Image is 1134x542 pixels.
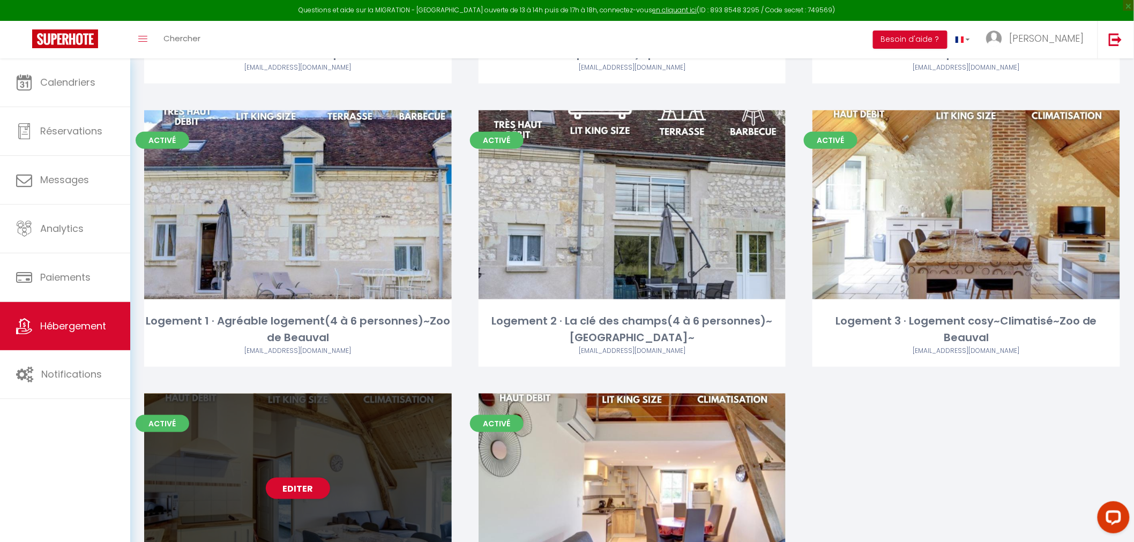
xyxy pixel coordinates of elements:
[986,31,1002,47] img: ...
[812,313,1120,347] div: Logement 3 · Logement cosy~Climatisé~Zoo de Beauval
[163,33,200,44] span: Chercher
[40,270,91,284] span: Paiements
[653,5,697,14] a: en cliquant ici
[1009,32,1084,45] span: [PERSON_NAME]
[144,346,452,356] div: Airbnb
[41,367,102,381] span: Notifications
[40,222,84,235] span: Analytics
[934,194,998,215] a: Editer
[155,21,208,58] a: Chercher
[1089,497,1134,542] iframe: LiveChat chat widget
[136,132,189,149] span: Activé
[40,76,95,89] span: Calendriers
[136,415,189,432] span: Activé
[144,313,452,347] div: Logement 1 · Agréable logement(4 à 6 personnes)~Zoo de Beauval
[266,478,330,499] a: Editer
[804,132,857,149] span: Activé
[479,346,786,356] div: Airbnb
[266,194,330,215] a: Editer
[470,132,524,149] span: Activé
[40,173,89,186] span: Messages
[40,124,102,138] span: Réservations
[600,194,664,215] a: Editer
[479,313,786,347] div: Logement 2 · La clé des champs(4 à 6 personnes)~[GEOGRAPHIC_DATA]~
[40,319,106,333] span: Hébergement
[144,63,452,73] div: Airbnb
[479,63,786,73] div: Airbnb
[812,63,1120,73] div: Airbnb
[470,415,524,432] span: Activé
[1109,33,1122,46] img: logout
[600,478,664,499] a: Editer
[978,21,1098,58] a: ... [PERSON_NAME]
[32,29,98,48] img: Super Booking
[812,346,1120,356] div: Airbnb
[873,31,948,49] button: Besoin d'aide ?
